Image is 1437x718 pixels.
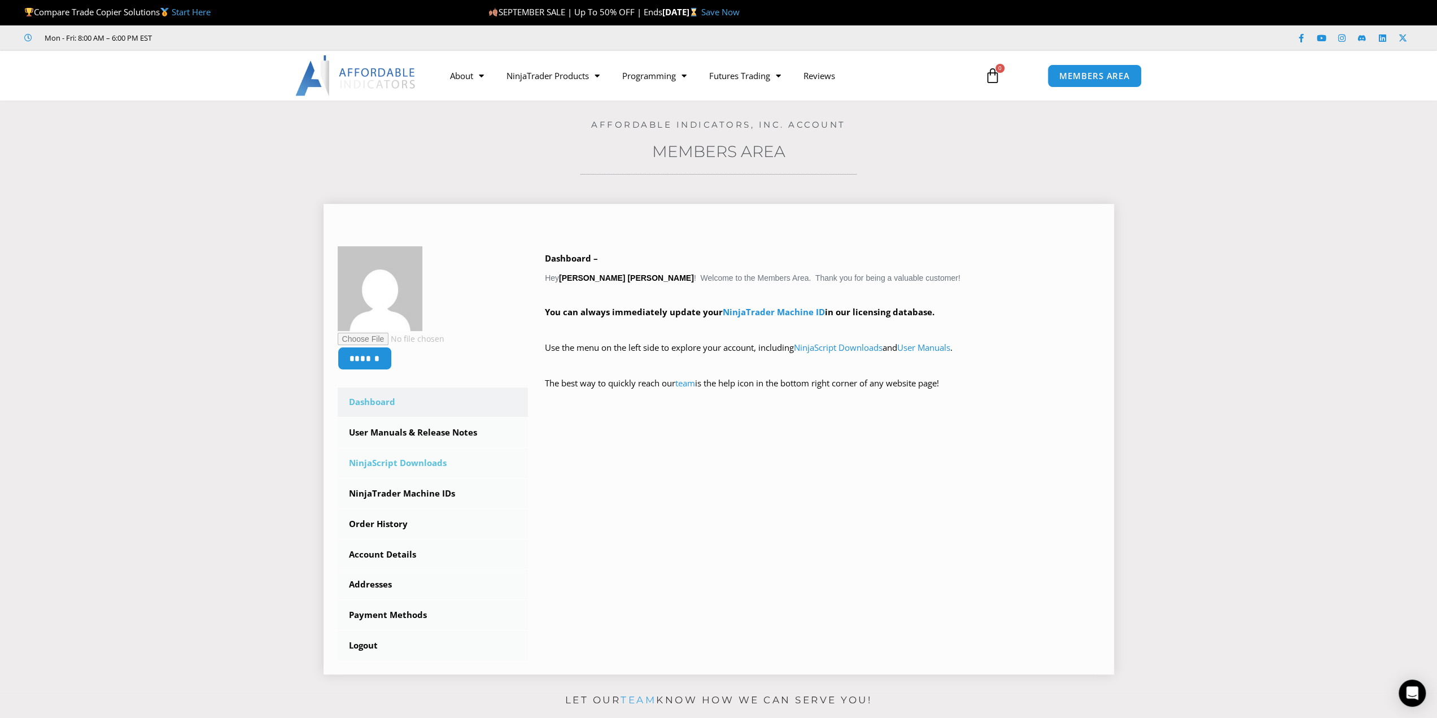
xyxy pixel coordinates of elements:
div: Open Intercom Messenger [1399,680,1426,707]
a: MEMBERS AREA [1047,64,1142,88]
a: Save Now [701,6,739,18]
a: NinjaTrader Machine IDs [338,479,528,508]
a: Reviews [792,63,846,89]
span: SEPTEMBER SALE | Up To 50% OFF | Ends [488,6,662,18]
img: 🏆 [25,8,33,16]
strong: [DATE] [662,6,701,18]
img: 8238e644ec491e7434616f3b299f517a81825848ff9ea252367ca992b10acf87 [338,246,422,331]
a: User Manuals & Release Notes [338,418,528,447]
a: Members Area [652,142,785,161]
a: Dashboard [338,388,528,417]
span: 0 [995,64,1004,73]
a: NinjaTrader Machine ID [723,306,825,317]
a: NinjaScript Downloads [794,342,883,353]
strong: [PERSON_NAME] [PERSON_NAME] [559,273,694,282]
a: Start Here [172,6,211,18]
a: Order History [338,510,528,539]
p: Let our know how we can serve you! [324,691,1114,710]
a: team [621,694,656,706]
nav: Account pages [338,388,528,660]
strong: You can always immediately update your in our licensing database. [545,306,934,317]
a: User Manuals [897,342,950,353]
img: LogoAI | Affordable Indicators – NinjaTrader [295,55,417,96]
a: NinjaTrader Products [495,63,611,89]
a: NinjaScript Downloads [338,449,528,478]
a: Logout [338,631,528,660]
img: 🍂 [489,8,497,16]
img: 🥇 [160,8,169,16]
p: The best way to quickly reach our is the help icon in the bottom right corner of any website page! [545,376,1100,407]
a: Addresses [338,570,528,599]
span: Compare Trade Copier Solutions [24,6,211,18]
a: Futures Trading [698,63,792,89]
a: About [439,63,495,89]
iframe: Customer reviews powered by Trustpilot [168,32,337,43]
a: 0 [968,59,1017,92]
p: Use the menu on the left side to explore your account, including and . [545,340,1100,372]
nav: Menu [439,63,972,89]
span: MEMBERS AREA [1059,72,1130,80]
b: Dashboard – [545,253,598,264]
a: Account Details [338,540,528,569]
img: ⌛ [689,8,698,16]
a: Affordable Indicators, Inc. Account [591,119,846,130]
div: Hey ! Welcome to the Members Area. Thank you for being a valuable customer! [545,251,1100,407]
a: team [675,377,695,389]
span: Mon - Fri: 8:00 AM – 6:00 PM EST [42,31,152,45]
a: Payment Methods [338,600,528,630]
a: Programming [611,63,698,89]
